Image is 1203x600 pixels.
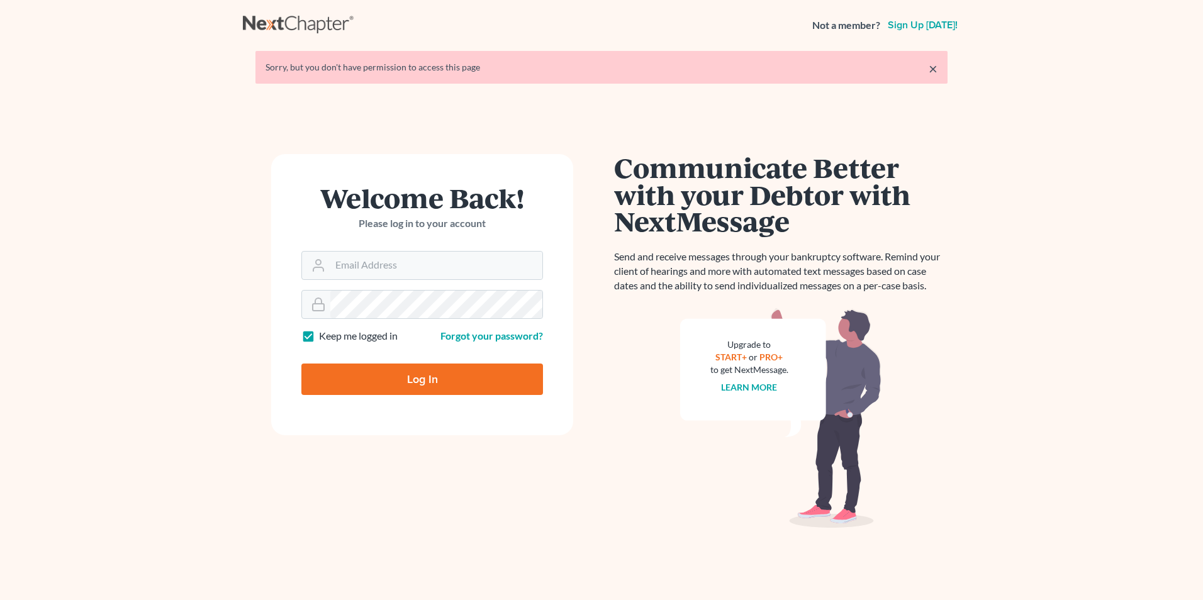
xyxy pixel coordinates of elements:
strong: Not a member? [812,18,880,33]
a: Learn more [722,382,778,392]
span: or [749,352,758,362]
div: to get NextMessage. [710,364,788,376]
p: Please log in to your account [301,216,543,231]
a: × [929,61,937,76]
input: Email Address [330,252,542,279]
div: Upgrade to [710,338,788,351]
img: nextmessage_bg-59042aed3d76b12b5cd301f8e5b87938c9018125f34e5fa2b7a6b67550977c72.svg [680,308,881,528]
h1: Welcome Back! [301,184,543,211]
div: Sorry, but you don't have permission to access this page [266,61,937,74]
a: PRO+ [760,352,783,362]
input: Log In [301,364,543,395]
a: Forgot your password? [440,330,543,342]
a: Sign up [DATE]! [885,20,960,30]
label: Keep me logged in [319,329,398,343]
p: Send and receive messages through your bankruptcy software. Remind your client of hearings and mo... [614,250,948,293]
a: START+ [716,352,747,362]
h1: Communicate Better with your Debtor with NextMessage [614,154,948,235]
